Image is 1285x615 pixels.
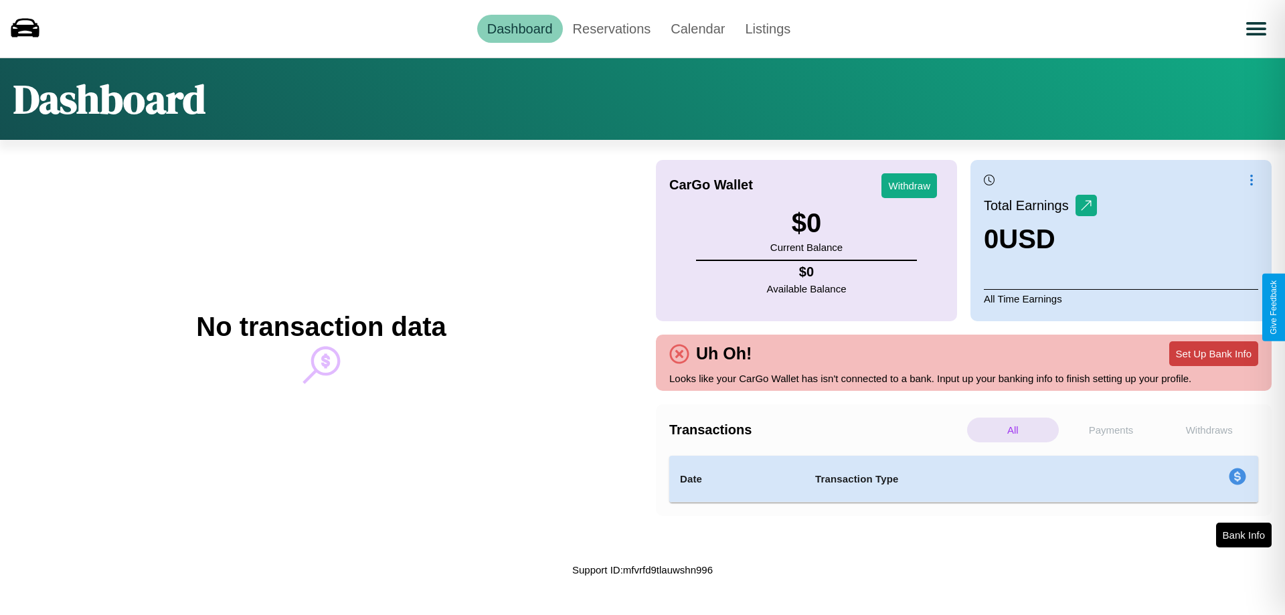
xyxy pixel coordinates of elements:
h4: CarGo Wallet [669,177,753,193]
button: Withdraw [881,173,937,198]
h4: Date [680,471,794,487]
a: Calendar [661,15,735,43]
h3: $ 0 [770,208,843,238]
h3: 0 USD [984,224,1097,254]
h4: Uh Oh! [689,344,758,363]
p: Current Balance [770,238,843,256]
p: Total Earnings [984,193,1076,217]
button: Open menu [1237,10,1275,48]
p: Payments [1065,418,1157,442]
a: Listings [735,15,800,43]
button: Set Up Bank Info [1169,341,1258,366]
p: Support ID: mfvrfd9tlauwshn996 [572,561,713,579]
table: simple table [669,456,1258,503]
p: Available Balance [767,280,847,298]
div: Give Feedback [1269,280,1278,335]
p: All [967,418,1059,442]
button: Bank Info [1216,523,1272,547]
h4: Transactions [669,422,964,438]
h1: Dashboard [13,72,205,126]
p: All Time Earnings [984,289,1258,308]
a: Dashboard [477,15,563,43]
h4: $ 0 [767,264,847,280]
h2: No transaction data [196,312,446,342]
a: Reservations [563,15,661,43]
p: Looks like your CarGo Wallet has isn't connected to a bank. Input up your banking info to finish ... [669,369,1258,387]
p: Withdraws [1163,418,1255,442]
h4: Transaction Type [815,471,1119,487]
